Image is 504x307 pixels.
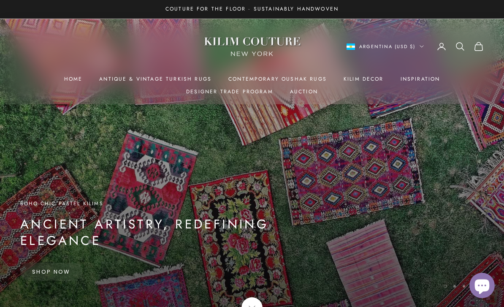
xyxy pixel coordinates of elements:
a: Auction [290,87,318,96]
p: Couture for the Floor · Sustainably Handwoven [165,5,339,14]
button: Change country or currency [347,43,424,50]
a: Shop Now [20,263,82,280]
a: Contemporary Oushak Rugs [228,75,327,83]
nav: Secondary navigation [347,41,484,52]
a: Home [64,75,83,83]
p: Boho-Chic Pastel Kilims [20,199,350,208]
nav: Primary navigation [20,75,484,96]
p: Ancient Artistry, Redefining Elegance [20,216,350,249]
img: Argentina [347,43,355,50]
summary: Kilim Decor [344,75,384,83]
span: Argentina (USD $) [359,43,415,50]
a: Antique & Vintage Turkish Rugs [99,75,211,83]
a: Inspiration [401,75,440,83]
a: Designer Trade Program [186,87,273,96]
inbox-online-store-chat: Shopify online store chat [467,273,497,300]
